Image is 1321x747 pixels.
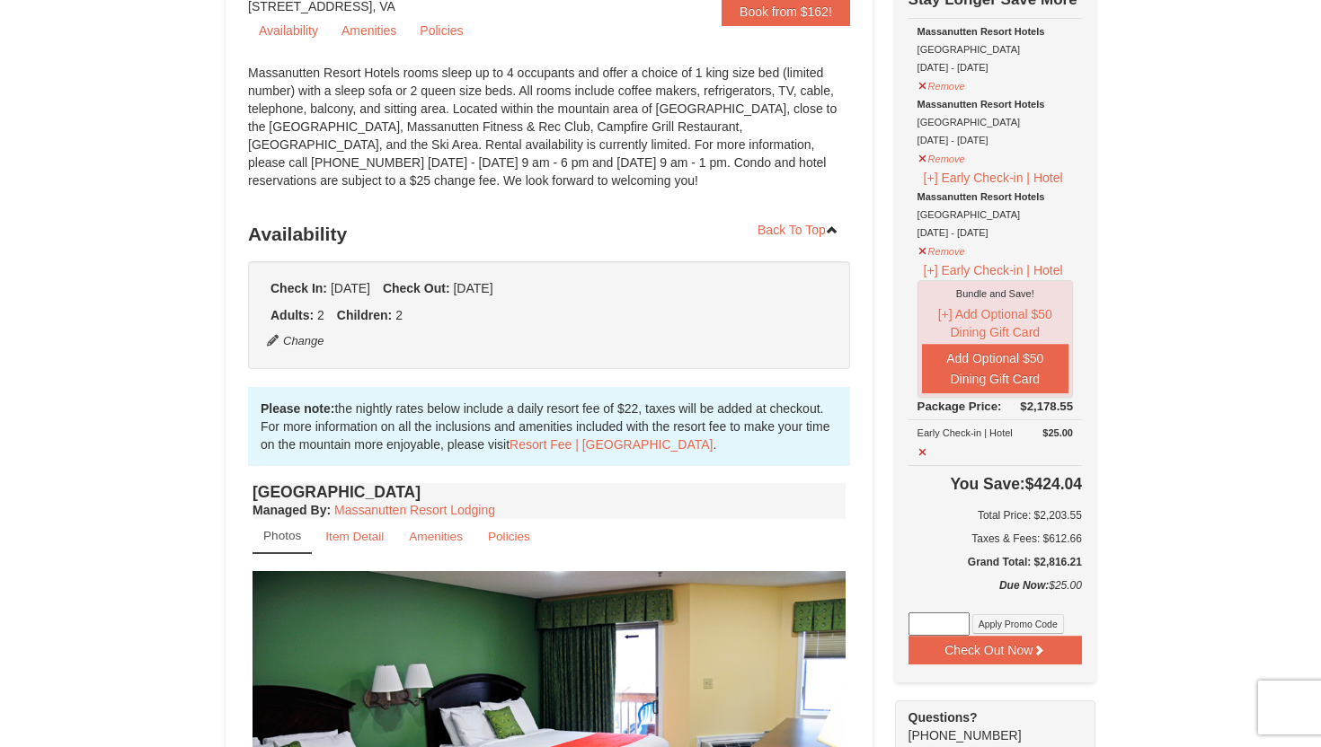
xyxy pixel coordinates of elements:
[918,400,1002,413] span: Package Price:
[261,401,334,416] strong: Please note:
[314,519,395,554] a: Item Detail
[909,530,1082,548] div: Taxes & Fees: $612.66
[918,145,966,168] button: Remove
[409,17,474,44] a: Policies
[909,475,1082,493] h4: $424.04
[331,17,407,44] a: Amenities
[331,281,370,295] span: [DATE]
[248,387,850,466] div: the nightly rates below include a daily resort fee of $22, taxes will be added at checkout. For m...
[950,475,1024,493] span: You Save:
[395,308,403,322] span: 2
[270,308,314,322] strong: Adults:
[337,308,392,322] strong: Children:
[409,530,463,543] small: Amenities
[263,529,301,542] small: Photos
[397,519,474,554] a: Amenities
[1020,398,1073,416] div: $2,178.55
[746,216,850,243] a: Back To Top
[248,17,329,44] a: Availability
[918,168,1069,188] button: [+] Early Check-in | Hotel
[909,636,1082,664] button: Check Out Now
[334,503,495,517] a: Massanutten Resort Lodging
[909,710,978,725] strong: Questions?
[325,530,384,543] small: Item Detail
[248,64,850,207] div: Massanutten Resort Hotels rooms sleep up to 4 occupants and offer a choice of 1 king size bed (li...
[918,26,1045,37] strong: Massanutten Resort Hotels
[476,519,542,554] a: Policies
[266,331,325,351] button: Change
[918,188,1073,242] div: [GEOGRAPHIC_DATA] [DATE] - [DATE]
[453,281,492,295] span: [DATE]
[918,238,966,260] button: Remove
[918,73,966,95] button: Remove
[922,303,1068,344] button: [+] Add Optional $50 Dining Gift Card
[909,553,1082,571] h5: Grand Total: $2,816.21
[909,576,1082,612] div: $25.00
[909,506,1082,524] h6: Total Price: $2,203.55
[253,503,331,517] strong: :
[488,530,530,543] small: Policies
[253,483,846,501] h4: [GEOGRAPHIC_DATA]
[918,22,1073,76] div: [GEOGRAPHIC_DATA] [DATE] - [DATE]
[918,99,1045,110] strong: Massanutten Resort Hotels
[922,344,1068,393] button: Add Optional $50 Dining Gift Card
[1042,424,1073,442] strong: $25.00
[253,503,326,517] span: Managed By
[918,95,1073,149] div: [GEOGRAPHIC_DATA] [DATE] - [DATE]
[918,260,1069,280] button: [+] Early Check-in | Hotel
[922,285,1068,303] div: Bundle and Save!
[510,437,713,452] a: Resort Fee | [GEOGRAPHIC_DATA]
[909,708,1063,743] span: [PHONE_NUMBER]
[918,191,1045,202] strong: Massanutten Resort Hotels
[909,420,1082,465] td: Early Check-in | Hotel
[253,519,312,554] a: Photos
[999,579,1049,592] strong: Due Now:
[270,281,327,295] strong: Check In:
[248,216,850,252] h3: Availability
[317,308,324,322] span: 2
[972,614,1064,634] button: Apply Promo Code
[383,281,450,295] strong: Check Out:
